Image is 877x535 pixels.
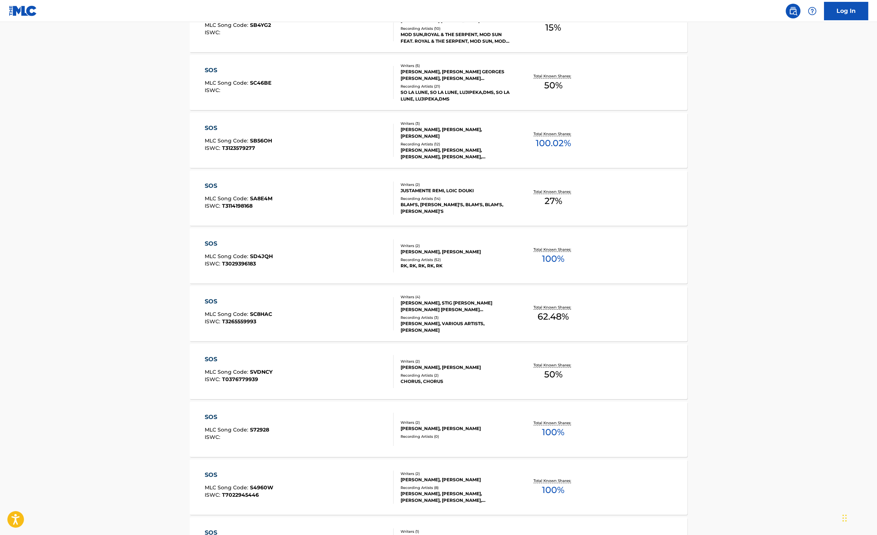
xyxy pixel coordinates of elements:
[401,182,512,187] div: Writers ( 2 )
[401,141,512,147] div: Recording Artists ( 12 )
[401,196,512,201] div: Recording Artists ( 14 )
[401,300,512,313] div: [PERSON_NAME], STIG [PERSON_NAME] [PERSON_NAME] [PERSON_NAME] [PERSON_NAME], [PERSON_NAME]
[190,228,687,284] a: SOSMLC Song Code:SD4JQHISWC:T3029396183Writers (2)[PERSON_NAME], [PERSON_NAME]Recording Artists (...
[533,362,573,368] p: Total Known Shares:
[401,485,512,490] div: Recording Artists ( 8 )
[401,63,512,68] div: Writers ( 5 )
[533,478,573,483] p: Total Known Shares:
[842,507,847,529] div: Drag
[533,305,573,310] p: Total Known Shares:
[401,84,512,89] div: Recording Artists ( 21 )
[205,471,273,479] div: SOS
[205,195,250,202] span: MLC Song Code :
[824,2,868,20] a: Log In
[250,80,271,86] span: SC46BE
[401,471,512,476] div: Writers ( 2 )
[222,260,256,267] span: T3029396183
[545,21,561,34] span: 15 %
[205,203,222,209] span: ISWC :
[222,145,255,151] span: T3123579277
[542,483,564,497] span: 100 %
[205,239,273,248] div: SOS
[544,79,563,92] span: 50 %
[250,253,273,260] span: SD4JQH
[190,55,687,110] a: SOSMLC Song Code:SC46BEISWC:Writers (5)[PERSON_NAME], [PERSON_NAME] GEORGES [PERSON_NAME], [PERSO...
[401,201,512,215] div: BLAM'S, [PERSON_NAME]'S, BLAM'S, BLAM'S, [PERSON_NAME]'S
[190,286,687,341] a: SOSMLC Song Code:SC8HACISWC:T3265559993Writers (4)[PERSON_NAME], STIG [PERSON_NAME] [PERSON_NAME]...
[205,29,222,36] span: ISWC :
[545,194,562,208] span: 27 %
[401,263,512,269] div: RK, RK, RK, RK, RK
[205,87,222,94] span: ISWC :
[401,26,512,31] div: Recording Artists ( 10 )
[190,460,687,515] a: SOSMLC Song Code:S4960WISWC:T7022945446Writers (2)[PERSON_NAME], [PERSON_NAME]Recording Artists (...
[205,124,272,133] div: SOS
[536,137,571,150] span: 100.02 %
[542,426,564,439] span: 100 %
[250,426,269,433] span: S72928
[533,189,573,194] p: Total Known Shares:
[401,294,512,300] div: Writers ( 4 )
[250,195,272,202] span: SA8E4M
[205,137,250,144] span: MLC Song Code :
[808,7,817,15] img: help
[205,80,250,86] span: MLC Song Code :
[205,426,250,433] span: MLC Song Code :
[401,529,512,534] div: Writers ( 1 )
[205,182,272,190] div: SOS
[401,31,512,45] div: MOD SUN,ROYAL & THE SERPENT, MOD SUN FEAT. ROYAL & THE SERPENT, MOD SUN, MOD SUN, MOD SUN
[205,355,272,364] div: SOS
[401,243,512,249] div: Writers ( 2 )
[205,484,250,491] span: MLC Song Code :
[401,320,512,334] div: [PERSON_NAME], VARIOUS ARTISTS, [PERSON_NAME]
[533,131,573,137] p: Total Known Shares:
[401,476,512,483] div: [PERSON_NAME], [PERSON_NAME]
[205,376,222,383] span: ISWC :
[250,311,272,317] span: SC8HAC
[533,420,573,426] p: Total Known Shares:
[533,247,573,252] p: Total Known Shares:
[401,359,512,364] div: Writers ( 2 )
[401,121,512,126] div: Writers ( 3 )
[222,376,258,383] span: T0376779939
[786,4,800,18] a: Public Search
[190,113,687,168] a: SOSMLC Song Code:SB56OHISWC:T3123579277Writers (3)[PERSON_NAME], [PERSON_NAME], [PERSON_NAME]Reco...
[840,500,877,535] iframe: Chat Widget
[250,369,272,375] span: SVDNCY
[401,364,512,371] div: [PERSON_NAME], [PERSON_NAME]
[401,490,512,504] div: [PERSON_NAME], [PERSON_NAME], [PERSON_NAME], [PERSON_NAME], [PERSON_NAME]
[190,402,687,457] a: SOSMLC Song Code:S72928ISWC:Writers (2)[PERSON_NAME], [PERSON_NAME]Recording Artists (0)Total Kno...
[205,145,222,151] span: ISWC :
[190,170,687,226] a: SOSMLC Song Code:SA8E4MISWC:T3114198168Writers (2)JUSTAMENTE REMI, LOIC DOUKIRecording Artists (1...
[533,73,573,79] p: Total Known Shares:
[401,425,512,432] div: [PERSON_NAME], [PERSON_NAME]
[205,66,271,75] div: SOS
[789,7,797,15] img: search
[205,492,222,498] span: ISWC :
[538,310,569,323] span: 62.48 %
[205,413,269,422] div: SOS
[205,297,272,306] div: SOS
[401,315,512,320] div: Recording Artists ( 3 )
[542,252,564,265] span: 100 %
[401,434,512,439] div: Recording Artists ( 0 )
[9,6,37,16] img: MLC Logo
[401,147,512,160] div: [PERSON_NAME], [PERSON_NAME], [PERSON_NAME], [PERSON_NAME], [PERSON_NAME]
[205,369,250,375] span: MLC Song Code :
[250,22,271,28] span: SB4YG2
[401,249,512,255] div: [PERSON_NAME], [PERSON_NAME]
[205,253,250,260] span: MLC Song Code :
[250,137,272,144] span: SB56OH
[544,368,563,381] span: 50 %
[805,4,820,18] div: Help
[222,492,259,498] span: T7022945446
[401,257,512,263] div: Recording Artists ( 52 )
[205,311,250,317] span: MLC Song Code :
[222,203,253,209] span: T3114198168
[401,187,512,194] div: JUSTAMENTE REMI, LOIC DOUKI
[401,126,512,140] div: [PERSON_NAME], [PERSON_NAME], [PERSON_NAME]
[401,373,512,378] div: Recording Artists ( 2 )
[205,22,250,28] span: MLC Song Code :
[205,318,222,325] span: ISWC :
[205,260,222,267] span: ISWC :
